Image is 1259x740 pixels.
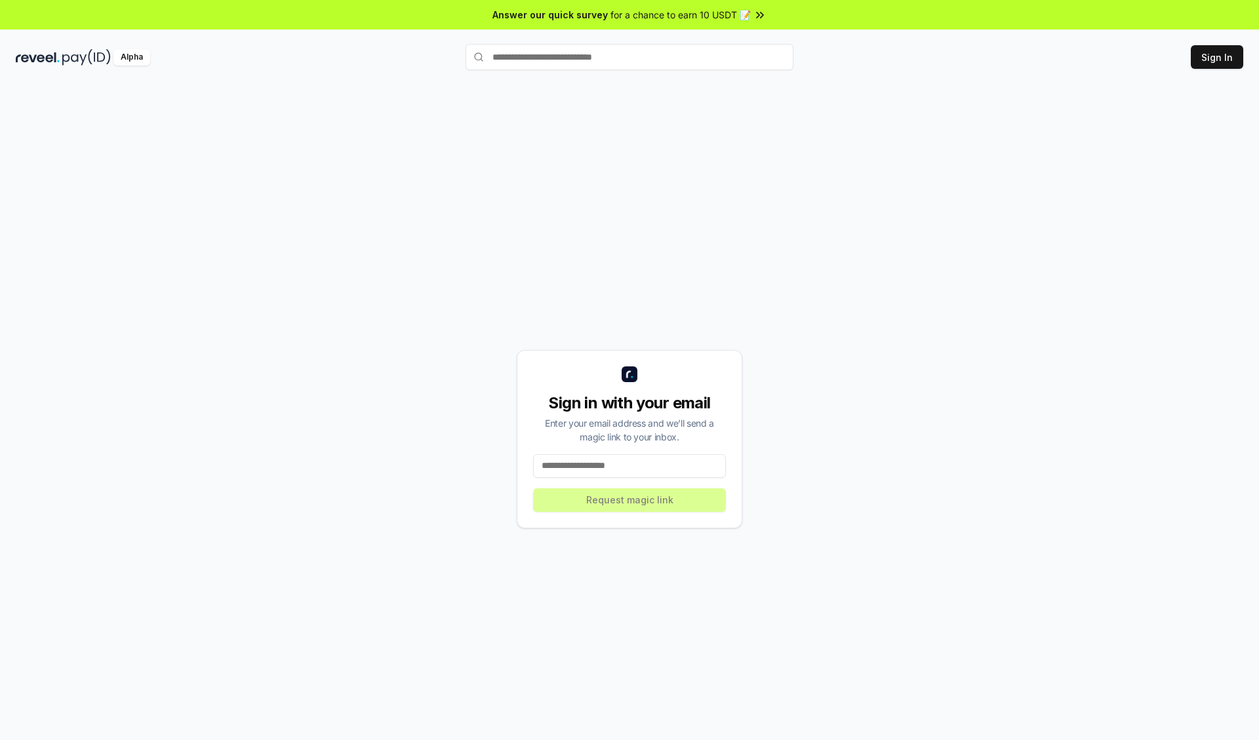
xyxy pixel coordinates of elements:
button: Sign In [1191,45,1243,69]
span: Answer our quick survey [492,8,608,22]
div: Enter your email address and we’ll send a magic link to your inbox. [533,416,726,444]
img: reveel_dark [16,49,60,66]
span: for a chance to earn 10 USDT 📝 [610,8,751,22]
div: Sign in with your email [533,393,726,414]
div: Alpha [113,49,150,66]
img: logo_small [622,366,637,382]
img: pay_id [62,49,111,66]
